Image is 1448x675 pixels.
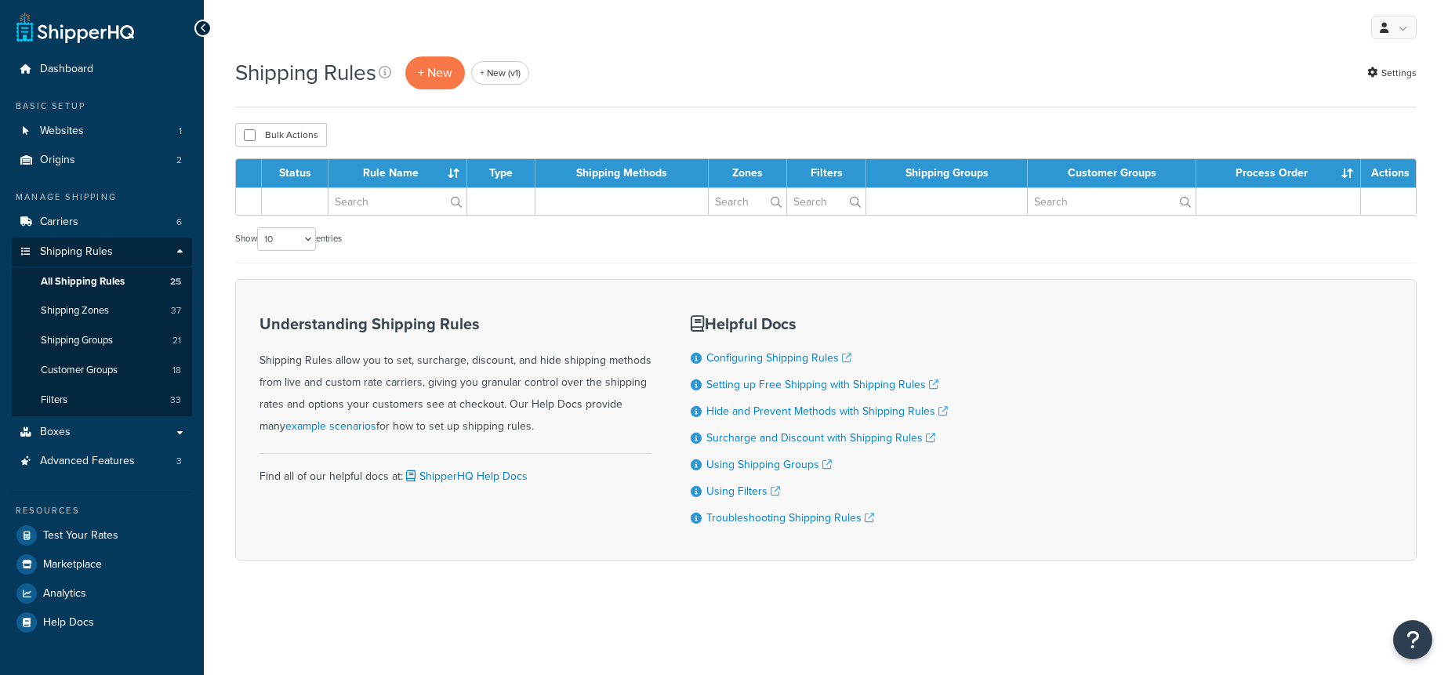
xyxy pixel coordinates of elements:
[235,57,376,88] h1: Shipping Rules
[12,238,192,416] li: Shipping Rules
[12,504,192,517] div: Resources
[12,267,192,296] li: All Shipping Rules
[706,483,780,499] a: Using Filters
[12,356,192,385] li: Customer Groups
[706,456,832,473] a: Using Shipping Groups
[171,304,181,318] span: 37
[170,275,181,289] span: 25
[41,394,67,407] span: Filters
[706,510,874,526] a: Troubleshooting Shipping Rules
[706,350,851,366] a: Configuring Shipping Rules
[235,123,327,147] button: Bulk Actions
[262,159,328,187] th: Status
[12,296,192,325] a: Shipping Zones 37
[1393,620,1432,659] button: Open Resource Center
[787,159,866,187] th: Filters
[259,315,651,332] h3: Understanding Shipping Rules
[12,326,192,355] a: Shipping Groups 21
[706,430,935,446] a: Surcharge and Discount with Shipping Rules
[285,418,376,434] a: example scenarios
[12,579,192,608] a: Analytics
[40,125,84,138] span: Websites
[40,63,93,76] span: Dashboard
[43,587,86,601] span: Analytics
[1028,159,1196,187] th: Customer Groups
[328,188,466,215] input: Search
[179,125,182,138] span: 1
[405,56,465,89] p: + New
[43,616,94,630] span: Help Docs
[12,386,192,415] a: Filters 33
[12,117,192,146] a: Websites 1
[12,296,192,325] li: Shipping Zones
[12,447,192,476] a: Advanced Features 3
[12,608,192,637] a: Help Docs
[12,267,192,296] a: All Shipping Rules 25
[259,453,651,488] div: Find all of our helpful docs at:
[12,55,192,84] a: Dashboard
[12,117,192,146] li: Websites
[235,227,342,251] label: Show entries
[12,238,192,267] a: Shipping Rules
[12,208,192,237] a: Carriers 6
[12,521,192,550] a: Test Your Rates
[40,426,71,439] span: Boxes
[787,188,866,215] input: Search
[12,146,192,175] a: Origins 2
[41,334,113,347] span: Shipping Groups
[41,275,125,289] span: All Shipping Rules
[467,159,535,187] th: Type
[709,159,787,187] th: Zones
[40,154,75,167] span: Origins
[709,188,786,215] input: Search
[471,61,529,85] a: + New (v1)
[176,154,182,167] span: 2
[12,550,192,579] a: Marketplace
[176,216,182,229] span: 6
[41,364,118,377] span: Customer Groups
[16,12,134,43] a: ShipperHQ Home
[40,455,135,468] span: Advanced Features
[12,208,192,237] li: Carriers
[1196,159,1361,187] th: Process Order
[40,216,78,229] span: Carriers
[1028,188,1196,215] input: Search
[12,146,192,175] li: Origins
[176,455,182,468] span: 3
[12,191,192,204] div: Manage Shipping
[172,334,181,347] span: 21
[259,315,651,437] div: Shipping Rules allow you to set, surcharge, discount, and hide shipping methods from live and cus...
[706,376,938,393] a: Setting up Free Shipping with Shipping Rules
[866,159,1028,187] th: Shipping Groups
[403,468,528,484] a: ShipperHQ Help Docs
[12,100,192,113] div: Basic Setup
[43,529,118,543] span: Test Your Rates
[41,304,109,318] span: Shipping Zones
[706,403,948,419] a: Hide and Prevent Methods with Shipping Rules
[1361,159,1416,187] th: Actions
[172,364,181,377] span: 18
[691,315,948,332] h3: Helpful Docs
[328,159,467,187] th: Rule Name
[12,356,192,385] a: Customer Groups 18
[535,159,709,187] th: Shipping Methods
[12,326,192,355] li: Shipping Groups
[12,418,192,447] a: Boxes
[40,245,113,259] span: Shipping Rules
[12,447,192,476] li: Advanced Features
[12,386,192,415] li: Filters
[1367,62,1417,84] a: Settings
[43,558,102,572] span: Marketplace
[257,227,316,251] select: Showentries
[170,394,181,407] span: 33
